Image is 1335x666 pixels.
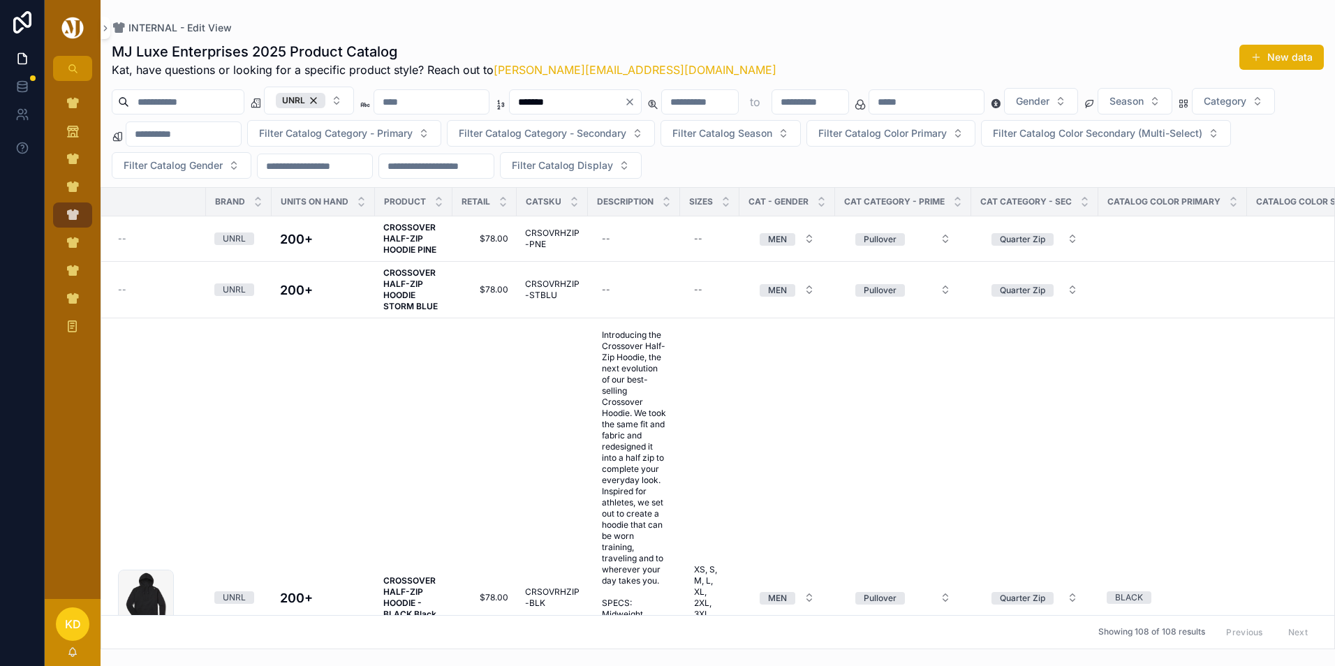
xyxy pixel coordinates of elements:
a: Select Button [980,225,1090,252]
a: INTERNAL - Edit View [112,21,232,35]
a: Select Button [843,584,963,611]
span: Retail [462,196,490,207]
div: Quarter Zip [1000,284,1045,297]
button: Select Button [844,226,962,251]
button: Select Button [981,120,1231,147]
a: CRSOVRHZIP-BLK [525,586,580,609]
a: CROSSOVER HALF-ZIP HOODIE PINE [383,222,444,256]
a: 200+ [280,230,367,249]
span: Showing 108 of 108 results [1098,627,1205,638]
button: New data [1239,45,1324,70]
div: -- [602,233,610,244]
a: $78.00 [461,233,508,244]
button: Select Button [112,152,251,179]
span: XS, S, M, L, XL, 2XL, 3XL, 4XL [694,564,725,631]
span: Filter Catalog Color Primary [818,126,947,140]
span: KD [65,616,81,632]
div: UNRL [276,93,325,108]
button: Unselect QUARTER_ZIP [991,591,1054,605]
span: Filter Catalog Display [512,158,613,172]
a: Select Button [980,584,1090,611]
strong: CROSSOVER HALF-ZIP HOODIE - BLACK Black [383,575,438,619]
span: Filter Catalog Category - Primary [259,126,413,140]
button: Unselect PULLOVER [855,591,905,605]
a: CROSSOVER HALF-ZIP HOODIE STORM BLUE [383,267,444,312]
div: MEN [768,592,787,605]
div: UNRL [223,591,246,604]
span: CAT CATEGORY - PRIME [844,196,945,207]
span: Filter Catalog Category - Secondary [459,126,626,140]
div: -- [694,284,702,295]
button: Select Button [980,585,1089,610]
a: Select Button [748,225,827,252]
strong: CROSSOVER HALF-ZIP HOODIE PINE [383,222,438,255]
span: -- [118,233,126,244]
button: Select Button [748,277,826,302]
p: to [750,94,760,110]
div: Pullover [864,284,897,297]
button: Unselect QUARTER_ZIP [991,283,1054,297]
button: Select Button [264,87,354,114]
div: MEN [768,284,787,297]
a: -- [596,228,672,250]
button: Select Button [980,277,1089,302]
button: Select Button [500,152,642,179]
a: UNRL [214,283,263,296]
a: Select Button [843,276,963,303]
div: BLACK [1115,591,1143,604]
span: Description [597,196,654,207]
a: CRSOVRHZIP-STBLU [525,279,580,301]
a: 200+ [280,589,367,607]
button: Unselect UNRL [276,93,325,108]
a: [PERSON_NAME][EMAIL_ADDRESS][DOMAIN_NAME] [494,63,776,77]
button: Select Button [661,120,801,147]
button: Clear [624,96,641,108]
div: Pullover [864,233,897,246]
span: Filter Catalog Gender [124,158,223,172]
button: Select Button [844,277,962,302]
span: Filter Catalog Color Secondary (Multi-Select) [993,126,1202,140]
span: Gender [1016,94,1049,108]
button: Select Button [447,120,655,147]
div: scrollable content [45,81,101,357]
span: Season [1109,94,1144,108]
div: UNRL [223,283,246,296]
div: -- [694,233,702,244]
strong: CROSSOVER HALF-ZIP HOODIE STORM BLUE [383,267,438,311]
div: Pullover [864,592,897,605]
div: MEN [768,233,787,246]
div: Quarter Zip [1000,233,1045,246]
button: Select Button [247,120,441,147]
button: Select Button [748,585,826,610]
h1: MJ Luxe Enterprises 2025 Product Catalog [112,42,776,61]
span: CAT - GENDER [748,196,809,207]
button: Select Button [748,226,826,251]
img: App logo [59,17,86,39]
div: UNRL [223,232,246,245]
a: $78.00 [461,592,508,603]
button: Select Button [844,585,962,610]
button: Select Button [806,120,975,147]
a: $78.00 [461,284,508,295]
a: 200+ [280,281,367,299]
a: -- [688,279,731,301]
a: Select Button [748,276,827,303]
a: -- [596,279,672,301]
a: UNRL [214,232,263,245]
a: Select Button [843,225,963,252]
span: -- [118,284,126,295]
button: Select Button [1004,88,1078,114]
button: Unselect PULLOVER [855,283,905,297]
a: BLACK [1107,591,1239,604]
span: Kat, have questions or looking for a specific product style? Reach out to [112,61,776,78]
span: INTERNAL - Edit View [128,21,232,35]
button: Select Button [980,226,1089,251]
